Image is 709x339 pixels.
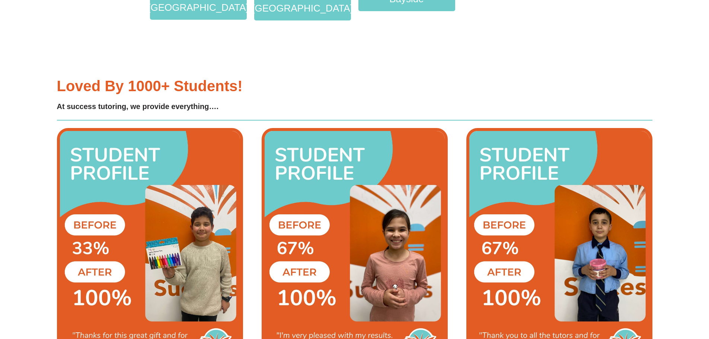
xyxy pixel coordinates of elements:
[252,3,353,13] span: [GEOGRAPHIC_DATA]
[57,79,349,93] h3: Loved by 1000+ students!
[57,101,349,112] h4: At success tutoring, we provide everything….
[148,3,249,12] span: [GEOGRAPHIC_DATA]
[585,255,709,339] iframe: Chat Widget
